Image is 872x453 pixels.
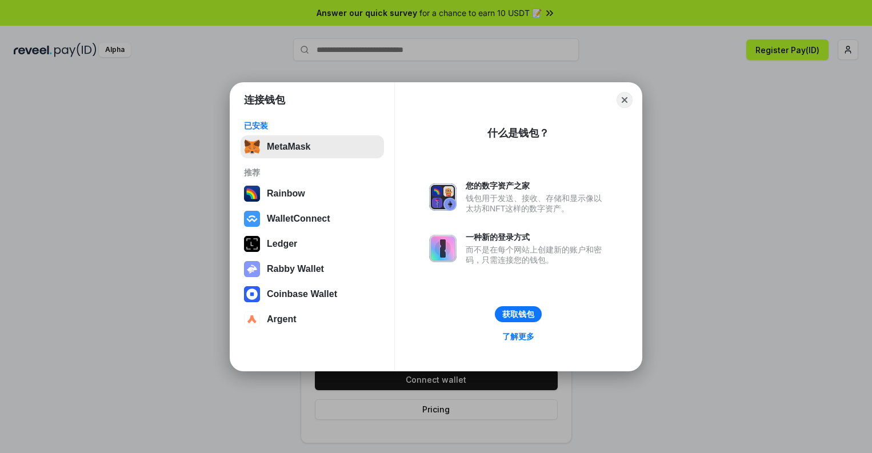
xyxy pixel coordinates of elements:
div: 您的数字资产之家 [466,181,607,191]
div: Rabby Wallet [267,264,324,274]
img: svg+xml,%3Csvg%20xmlns%3D%22http%3A%2F%2Fwww.w3.org%2F2000%2Fsvg%22%20fill%3D%22none%22%20viewBox... [244,261,260,277]
div: 什么是钱包？ [487,126,549,140]
img: svg+xml,%3Csvg%20width%3D%22120%22%20height%3D%22120%22%20viewBox%3D%220%200%20120%20120%22%20fil... [244,186,260,202]
div: 而不是在每个网站上创建新的账户和密码，只需连接您的钱包。 [466,244,607,265]
img: svg+xml,%3Csvg%20width%3D%2228%22%20height%3D%2228%22%20viewBox%3D%220%200%2028%2028%22%20fill%3D... [244,211,260,227]
img: svg+xml,%3Csvg%20xmlns%3D%22http%3A%2F%2Fwww.w3.org%2F2000%2Fsvg%22%20fill%3D%22none%22%20viewBox... [429,183,457,211]
button: WalletConnect [241,207,384,230]
div: 推荐 [244,167,381,178]
div: 获取钱包 [502,309,534,319]
h1: 连接钱包 [244,93,285,107]
div: WalletConnect [267,214,330,224]
div: Ledger [267,239,297,249]
div: MetaMask [267,142,310,152]
div: Rainbow [267,189,305,199]
div: Argent [267,314,297,324]
button: Argent [241,308,384,331]
button: Rabby Wallet [241,258,384,280]
button: MetaMask [241,135,384,158]
div: 钱包用于发送、接收、存储和显示像以太坊和NFT这样的数字资产。 [466,193,607,214]
img: svg+xml,%3Csvg%20width%3D%2228%22%20height%3D%2228%22%20viewBox%3D%220%200%2028%2028%22%20fill%3D... [244,286,260,302]
button: Coinbase Wallet [241,283,384,306]
img: svg+xml,%3Csvg%20xmlns%3D%22http%3A%2F%2Fwww.w3.org%2F2000%2Fsvg%22%20width%3D%2228%22%20height%3... [244,236,260,252]
img: svg+xml,%3Csvg%20width%3D%2228%22%20height%3D%2228%22%20viewBox%3D%220%200%2028%2028%22%20fill%3D... [244,311,260,327]
button: 获取钱包 [495,306,542,322]
button: Ledger [241,232,384,255]
div: 一种新的登录方式 [466,232,607,242]
div: 了解更多 [502,331,534,342]
a: 了解更多 [495,329,541,344]
button: Rainbow [241,182,384,205]
img: svg+xml,%3Csvg%20xmlns%3D%22http%3A%2F%2Fwww.w3.org%2F2000%2Fsvg%22%20fill%3D%22none%22%20viewBox... [429,235,457,262]
button: Close [617,92,633,108]
img: svg+xml,%3Csvg%20fill%3D%22none%22%20height%3D%2233%22%20viewBox%3D%220%200%2035%2033%22%20width%... [244,139,260,155]
div: 已安装 [244,121,381,131]
div: Coinbase Wallet [267,289,337,299]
